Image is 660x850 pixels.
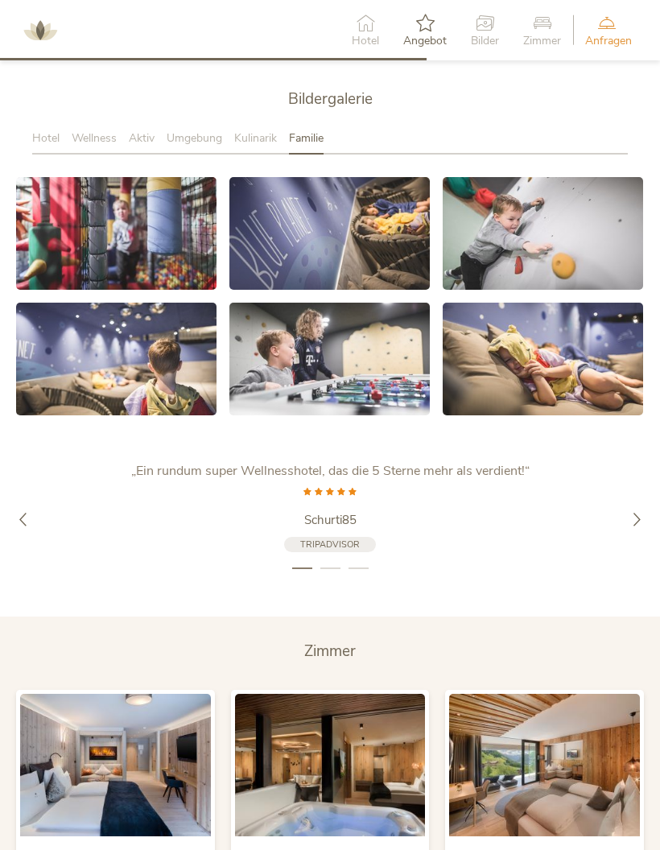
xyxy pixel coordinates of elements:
span: Zimmer [523,35,561,47]
img: Family Bio Suite – LUNARIS [235,694,426,836]
a: TripAdvisor [284,537,376,552]
img: AMONTI & LUNARIS Wellnessresort [16,6,64,55]
span: Hotel [32,130,60,146]
span: Anfragen [585,35,632,47]
span: Hotel [352,35,379,47]
a: AMONTI & LUNARIS Wellnessresort [16,24,64,35]
span: Familie [289,130,324,146]
a: Schurti85 [129,512,531,529]
span: Umgebung [167,130,222,146]
span: Bildergalerie [288,89,373,109]
span: „Ein rundum super Wellnesshotel, das die 5 Sterne mehr als verdient!“ [131,462,530,480]
span: Zimmer [304,641,356,662]
span: Angebot [403,35,447,47]
img: Bergfeuer Deluxe – LUNARIS [20,694,211,836]
span: TripAdvisor [300,538,360,551]
span: Schurti85 [304,512,357,528]
span: Kulinarik [234,130,277,146]
span: Aktiv [129,130,155,146]
span: Wellness [72,130,117,146]
span: Bilder [471,35,499,47]
img: NEU! Panorama Suite [449,694,640,836]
